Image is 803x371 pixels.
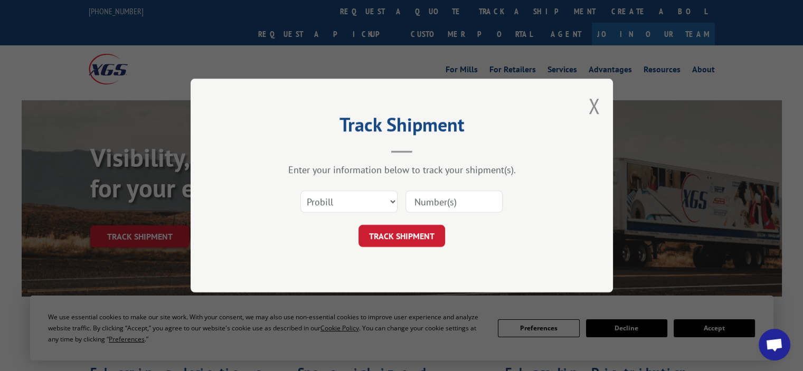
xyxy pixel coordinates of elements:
[243,164,560,176] div: Enter your information below to track your shipment(s).
[759,329,790,360] div: Open chat
[358,225,445,247] button: TRACK SHIPMENT
[405,191,503,213] input: Number(s)
[588,92,600,120] button: Close modal
[243,117,560,137] h2: Track Shipment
